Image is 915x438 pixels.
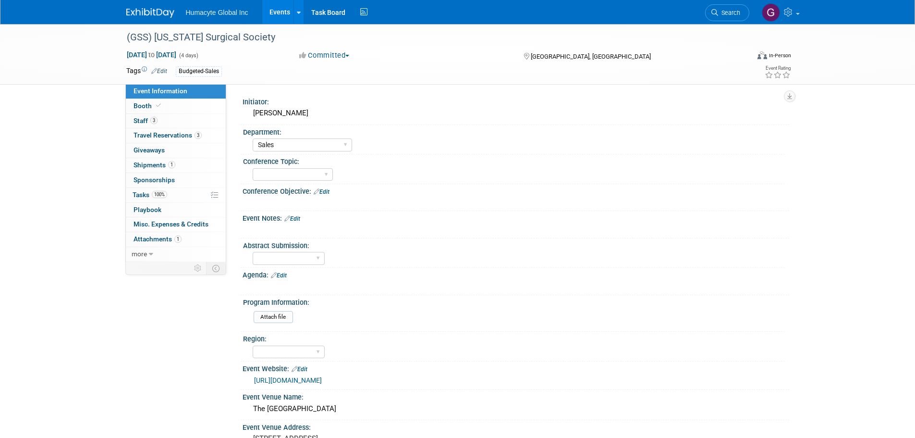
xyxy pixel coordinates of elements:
i: Booth reservation complete [156,103,161,108]
div: (GSS) [US_STATE] Surgical Society [123,29,735,46]
div: [PERSON_NAME] [250,106,782,121]
span: 1 [168,161,175,168]
a: Tasks100% [126,188,226,202]
a: [URL][DOMAIN_NAME] [254,376,322,384]
div: Event Format [693,50,792,64]
img: ExhibitDay [126,8,174,18]
div: The [GEOGRAPHIC_DATA] [250,401,782,416]
div: Event Venue Address: [243,420,789,432]
td: Toggle Event Tabs [206,262,226,275]
div: Event Rating [765,66,791,71]
div: Program Information: [243,295,785,307]
td: Tags [126,66,167,77]
span: Shipments [134,161,175,169]
div: Event Notes: [243,211,789,224]
button: Committed [296,50,353,61]
a: Event Information [126,84,226,99]
span: Travel Reservations [134,131,202,139]
span: Staff [134,117,158,125]
td: Personalize Event Tab Strip [190,262,207,275]
a: Booth [126,99,226,113]
div: Agenda: [243,268,789,280]
a: Misc. Expenses & Credits [126,217,226,232]
span: Misc. Expenses & Credits [134,220,208,228]
a: Travel Reservations3 [126,128,226,143]
span: Giveaways [134,146,165,154]
div: Conference Objective: [243,184,789,197]
a: Search [705,4,749,21]
div: Event Venue Name: [243,390,789,402]
a: Edit [151,68,167,75]
a: Edit [314,188,329,195]
span: 3 [195,132,202,139]
img: Gina Boraski [762,3,780,22]
a: Edit [284,215,300,222]
span: Playbook [134,206,161,213]
span: Tasks [133,191,167,199]
div: Event Website: [243,362,789,374]
a: Edit [271,272,287,279]
span: Booth [134,102,163,110]
a: Edit [292,366,307,373]
div: Budgeted-Sales [176,66,222,76]
div: In-Person [769,52,791,59]
div: Abstract Submission: [243,238,785,250]
a: Playbook [126,203,226,217]
span: to [147,51,156,59]
a: Shipments1 [126,158,226,173]
span: more [132,250,147,258]
span: [GEOGRAPHIC_DATA], [GEOGRAPHIC_DATA] [531,53,651,60]
span: [DATE] [DATE] [126,50,177,59]
span: Sponsorships [134,176,175,184]
span: (4 days) [178,52,198,59]
span: Search [718,9,740,16]
a: Staff3 [126,114,226,128]
img: Format-Inperson.png [757,51,767,59]
a: Sponsorships [126,173,226,188]
span: 1 [174,236,182,243]
a: Giveaways [126,143,226,158]
span: Event Information [134,87,187,95]
div: Department: [243,125,785,137]
span: Attachments [134,235,182,243]
span: 100% [152,191,167,198]
span: Humacyte Global Inc [186,9,248,16]
span: 3 [150,117,158,124]
div: Region: [243,332,785,344]
a: Attachments1 [126,232,226,247]
div: Conference Topic: [243,154,785,166]
a: more [126,247,226,262]
div: Initiator: [243,95,789,107]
